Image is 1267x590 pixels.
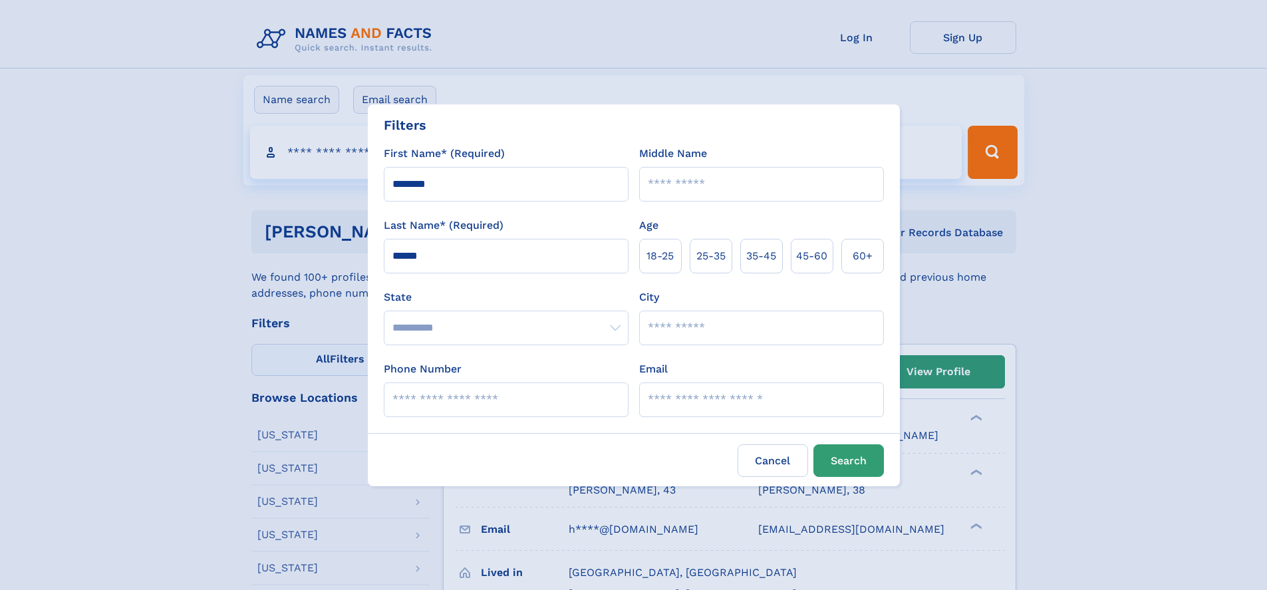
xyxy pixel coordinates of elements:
[639,289,659,305] label: City
[384,218,503,233] label: Last Name* (Required)
[639,218,658,233] label: Age
[853,248,873,264] span: 60+
[384,361,462,377] label: Phone Number
[738,444,808,477] label: Cancel
[646,248,674,264] span: 18‑25
[384,146,505,162] label: First Name* (Required)
[813,444,884,477] button: Search
[796,248,827,264] span: 45‑60
[384,289,629,305] label: State
[384,115,426,135] div: Filters
[746,248,776,264] span: 35‑45
[639,361,668,377] label: Email
[639,146,707,162] label: Middle Name
[696,248,726,264] span: 25‑35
